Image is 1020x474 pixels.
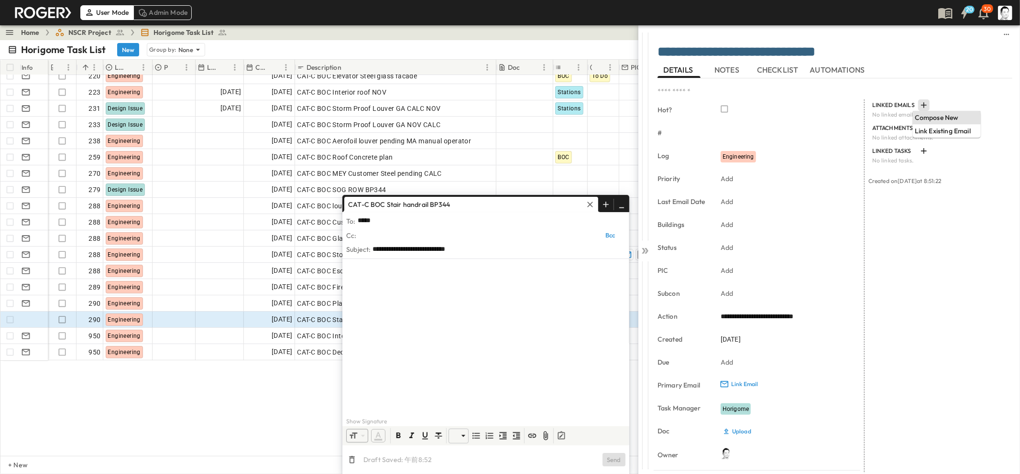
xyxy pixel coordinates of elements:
p: + New [8,460,14,470]
img: Profile Picture [998,6,1012,20]
span: CHECKLIST [757,66,801,75]
p: PIC [658,266,707,275]
button: Sort [55,62,66,73]
p: Add [721,243,734,252]
div: User Mode [80,5,133,20]
span: [DATE] [272,119,292,130]
span: [DATE] [272,135,292,146]
span: 259 [88,152,100,162]
p: Upload [732,428,751,435]
p: No linked attachments. [872,134,1007,141]
span: Engineering [108,219,141,226]
span: Engineering [108,235,141,242]
span: [DATE] [272,103,292,114]
div: Info [20,60,48,75]
button: Sort [343,62,354,73]
span: 289 [88,282,100,292]
p: Horigome Task List [21,43,106,56]
button: Format text as strikethrough [433,430,444,442]
p: Add [721,197,734,206]
p: Status [658,243,707,252]
span: Design Issue [108,105,143,112]
span: CAT-C BOC Roof Concrete plan [297,152,393,162]
span: Color [370,428,386,443]
span: CAT-C BOC Storm Proof Louver SEAPAC [297,250,421,259]
span: Engineering [108,203,141,209]
p: Due [658,357,707,367]
span: Strikethrough [433,430,444,442]
span: 290 [88,299,100,308]
span: Created on [DATE] at 8:51:22 [868,177,941,184]
p: Task Manager [658,403,707,413]
span: 238 [88,136,100,146]
span: Horigome [723,406,749,412]
div: Info [22,54,33,81]
button: Menu [88,62,100,73]
span: 950 [88,347,100,357]
span: Engineering [108,138,141,144]
span: Engineering [108,251,141,258]
button: Sort [127,62,138,73]
span: Engineering [108,316,141,323]
span: 223 [88,87,100,97]
span: DETAILS [663,66,695,75]
button: Link Email [717,378,761,390]
span: Font Size [349,431,358,441]
span: [DATE] [272,265,292,276]
button: Menu [280,62,292,73]
button: Outdent [511,430,522,442]
button: Format text underlined. Shortcut: Ctrl+U [419,430,431,442]
span: Italic (Ctrl+I) [406,430,417,442]
span: CAT-C BOC Fire rated ceiling [297,282,384,292]
p: # [658,128,707,138]
button: Bcc [595,229,625,241]
span: Engineering [108,170,141,177]
p: No linked tasks. [872,157,1007,164]
span: [DATE] [272,70,292,81]
p: Priority [658,174,707,183]
span: Engineering [108,154,141,161]
p: Doc [508,63,520,72]
p: Add [721,289,734,298]
button: Insert Link [526,430,538,442]
img: Profile Picture [721,448,732,459]
span: CAT-C BOC Interior roof NOV [297,87,386,97]
div: Subject: [346,242,371,256]
span: [DATE] [272,216,292,227]
span: CAT-C BOC SOG ROW BP344 [297,185,386,194]
span: CAT-C BOC Platform End Railing Layout change from SUS to HDG handrail [297,299,528,308]
span: Horigome Task List [154,28,214,37]
span: 288 [88,266,100,276]
span: 288 [88,217,100,227]
span: [DATE] [272,298,292,309]
div: Admin Mode [133,5,192,20]
p: Link Existing Email [915,126,979,136]
p: CAT-C BOC Stair handrail BP344 [348,197,450,212]
button: Menu [63,62,74,73]
span: [DATE] [272,346,292,357]
span: Bold (Ctrl+B) [393,430,404,442]
span: 950 [88,331,100,341]
span: 288 [88,201,100,211]
button: Format text as bold. Shortcut: Ctrl+B [393,430,404,442]
span: [DATE] [272,314,292,325]
span: [DATE] [272,200,292,211]
button: Menu [138,62,149,73]
button: Menu [482,62,493,73]
span: CAT-C BOC louver support [297,201,378,211]
button: Menu [229,62,241,73]
p: Created [658,334,707,344]
span: 233 [88,120,100,129]
button: Add Attachments [540,430,551,442]
p: Owner [658,450,707,460]
span: CAT-C BOC Storm Proof Louver GA CALC NOV [297,104,440,113]
span: Design Issue [108,186,143,193]
span: CAT-C BOC Elevator Steel glass facade [297,71,417,81]
span: [DATE] [721,334,741,344]
p: Description [307,63,341,72]
span: CAT-C BOC MEY Customer Steel pending CALC [297,169,441,178]
span: Design Issue [108,121,143,128]
span: Stations [558,89,581,96]
p: 30 [984,5,991,13]
p: ATTACHMENTS [872,124,916,132]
